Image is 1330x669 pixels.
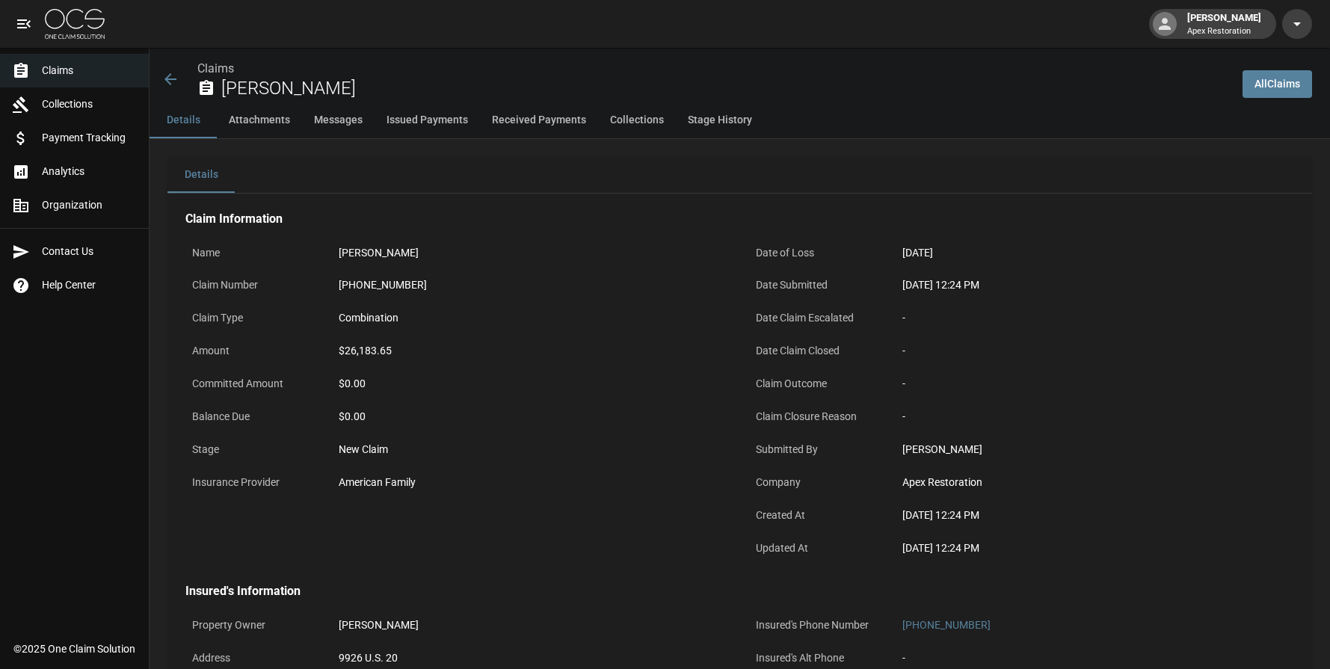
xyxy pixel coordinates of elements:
[902,409,1288,425] div: -
[185,336,320,366] p: Amount
[197,61,234,75] a: Claims
[902,343,1288,359] div: -
[749,534,884,563] p: Updated At
[185,238,320,268] p: Name
[749,369,884,398] p: Claim Outcome
[42,197,137,213] span: Organization
[42,96,137,112] span: Collections
[42,130,137,146] span: Payment Tracking
[339,343,392,359] div: $26,183.65
[902,475,1288,490] div: Apex Restoration
[45,9,105,39] img: ocs-logo-white-transparent.png
[902,245,933,261] div: [DATE]
[185,271,320,300] p: Claim Number
[185,468,320,497] p: Insurance Provider
[902,540,1288,556] div: [DATE] 12:24 PM
[749,238,884,268] p: Date of Loss
[9,9,39,39] button: open drawer
[1243,70,1312,98] a: AllClaims
[339,617,419,633] div: [PERSON_NAME]
[749,468,884,497] p: Company
[902,619,991,631] a: [PHONE_NUMBER]
[749,611,884,640] p: Insured's Phone Number
[42,277,137,293] span: Help Center
[598,102,676,138] button: Collections
[42,164,137,179] span: Analytics
[749,336,884,366] p: Date Claim Closed
[339,650,505,666] div: 9926 U.S. 20
[185,402,320,431] p: Balance Due
[749,271,884,300] p: Date Submitted
[749,402,884,431] p: Claim Closure Reason
[902,442,1288,457] div: [PERSON_NAME]
[302,102,375,138] button: Messages
[221,78,1231,99] h2: [PERSON_NAME]
[217,102,302,138] button: Attachments
[185,584,1294,599] h4: Insured's Information
[749,501,884,530] p: Created At
[185,369,320,398] p: Committed Amount
[42,244,137,259] span: Contact Us
[749,435,884,464] p: Submitted By
[339,409,724,425] div: $0.00
[339,245,419,261] div: [PERSON_NAME]
[1181,10,1267,37] div: [PERSON_NAME]
[676,102,764,138] button: Stage History
[749,303,884,333] p: Date Claim Escalated
[150,102,217,138] button: Details
[480,102,598,138] button: Received Payments
[185,212,1294,226] h4: Claim Information
[185,611,320,640] p: Property Owner
[375,102,480,138] button: Issued Payments
[902,310,1288,326] div: -
[902,650,905,666] div: -
[185,435,320,464] p: Stage
[339,442,724,457] div: New Claim
[167,157,1312,193] div: details tabs
[339,475,416,490] div: American Family
[1187,25,1261,38] p: Apex Restoration
[13,641,135,656] div: © 2025 One Claim Solution
[185,303,320,333] p: Claim Type
[167,157,235,193] button: Details
[42,63,137,78] span: Claims
[902,376,1288,392] div: -
[902,508,1288,523] div: [DATE] 12:24 PM
[339,310,398,326] div: Combination
[197,60,1231,78] nav: breadcrumb
[150,102,1330,138] div: anchor tabs
[339,277,427,293] div: [PHONE_NUMBER]
[339,376,724,392] div: $0.00
[902,277,1288,293] div: [DATE] 12:24 PM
